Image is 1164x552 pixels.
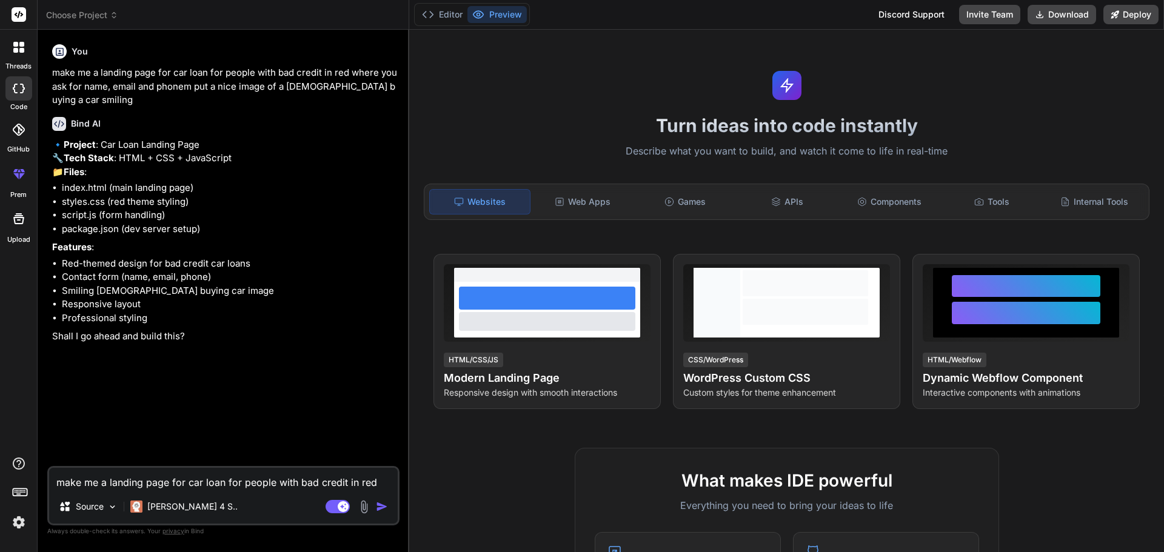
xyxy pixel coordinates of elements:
[10,190,27,200] label: prem
[595,498,979,513] p: Everything you need to bring your ideas to life
[444,370,651,387] h4: Modern Landing Page
[595,468,979,493] h2: What makes IDE powerful
[147,500,238,513] p: [PERSON_NAME] 4 S..
[107,502,118,512] img: Pick Models
[47,525,400,537] p: Always double-check its answers. Your in Bind
[62,311,397,325] li: Professional styling
[72,45,88,58] h6: You
[683,353,748,367] div: CSS/WordPress
[959,5,1020,24] button: Invite Team
[7,234,30,245] label: Upload
[52,330,397,344] p: Shall I go ahead and build this?
[357,500,371,514] img: attachment
[52,241,397,254] p: :
[62,195,397,209] li: styles.css (red theme styling)
[62,270,397,284] li: Contact form (name, email, phone)
[64,139,96,150] strong: Project
[130,500,142,513] img: Claude 4 Sonnet
[1103,5,1159,24] button: Deploy
[376,500,388,513] img: icon
[444,353,503,367] div: HTML/CSS/JS
[5,61,32,71] label: threads
[635,189,735,214] div: Games
[52,241,92,253] strong: Features
[62,181,397,195] li: index.html (main landing page)
[737,189,837,214] div: APIs
[62,284,397,298] li: Smiling [DEMOGRAPHIC_DATA] buying car image
[10,102,27,112] label: code
[8,512,29,533] img: settings
[46,9,118,21] span: Choose Project
[1028,5,1096,24] button: Download
[416,115,1157,136] h1: Turn ideas into code instantly
[52,66,397,107] p: make me a landing page for car loan for people with bad credit in red where you ask for name, ema...
[416,144,1157,159] p: Describe what you want to build, and watch it come to life in real-time
[64,166,84,178] strong: Files
[62,298,397,311] li: Responsive layout
[923,387,1129,399] p: Interactive components with animations
[52,138,397,179] p: 🔹 : Car Loan Landing Page 🔧 : HTML + CSS + JavaScript 📁 :
[76,500,104,513] p: Source
[840,189,940,214] div: Components
[429,189,530,214] div: Websites
[871,5,952,24] div: Discord Support
[162,527,184,534] span: privacy
[444,387,651,399] p: Responsive design with smooth interactions
[683,387,890,399] p: Custom styles for theme enhancement
[683,370,890,387] h4: WordPress Custom CSS
[942,189,1042,214] div: Tools
[62,257,397,271] li: Red-themed design for bad credit car loans
[923,370,1129,387] h4: Dynamic Webflow Component
[467,6,527,23] button: Preview
[1044,189,1144,214] div: Internal Tools
[923,353,986,367] div: HTML/Webflow
[417,6,467,23] button: Editor
[64,152,114,164] strong: Tech Stack
[71,118,101,130] h6: Bind AI
[7,144,30,155] label: GitHub
[62,208,397,222] li: script.js (form handling)
[533,189,633,214] div: Web Apps
[62,222,397,236] li: package.json (dev server setup)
